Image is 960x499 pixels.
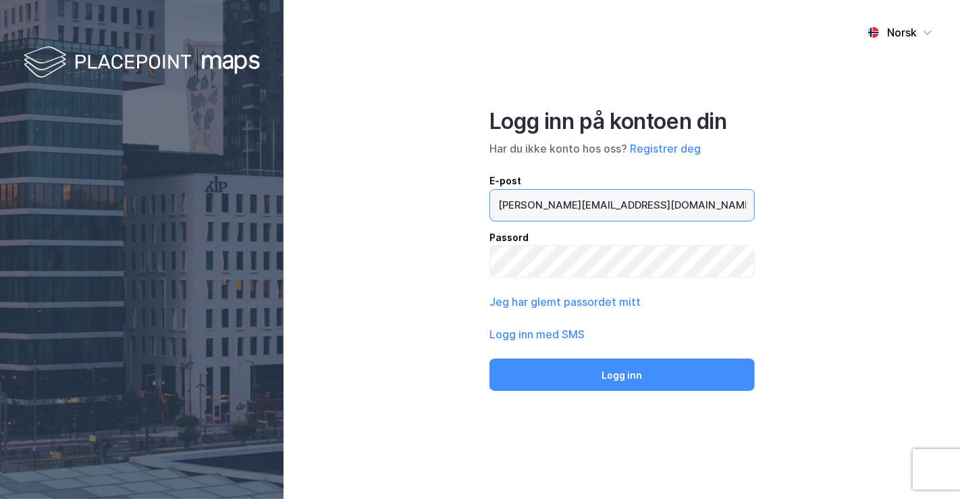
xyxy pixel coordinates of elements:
img: logo-white.f07954bde2210d2a523dddb988cd2aa7.svg [24,43,260,83]
div: Har du ikke konto hos oss? [489,140,755,157]
div: Norsk [887,24,917,41]
button: Jeg har glemt passordet mitt [489,294,641,310]
iframe: Chat Widget [892,434,960,499]
div: Passord [489,230,755,246]
div: Logg inn på kontoen din [489,108,755,135]
button: Logg inn [489,359,755,391]
button: Registrer deg [630,140,701,157]
div: E-post [489,173,755,189]
button: Logg inn med SMS [489,326,585,342]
